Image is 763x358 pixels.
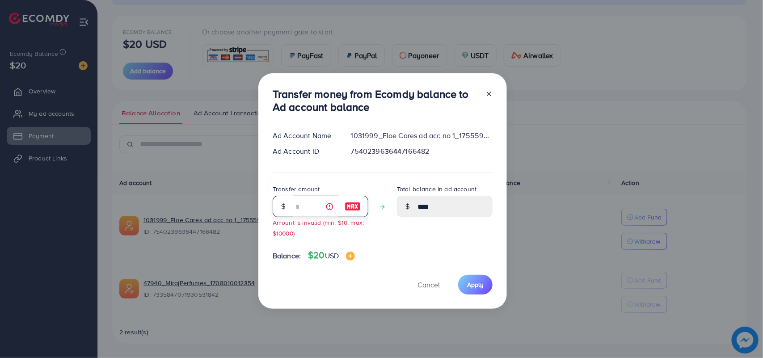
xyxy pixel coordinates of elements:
img: image [346,252,355,261]
button: Cancel [406,275,451,294]
label: Transfer amount [273,185,320,194]
span: Balance: [273,251,301,261]
span: USD [325,251,339,261]
div: Ad Account ID [266,146,344,156]
small: Amount is invalid (min: $10, max: $10000) [273,218,364,237]
label: Total balance in ad account [397,185,476,194]
div: Ad Account Name [266,131,344,141]
div: 1031999_Floe Cares ad acc no 1_1755598915786 [344,131,500,141]
span: Cancel [417,280,440,290]
div: 7540239636447166482 [344,146,500,156]
h4: $20 [308,250,355,261]
img: image [345,201,361,212]
h3: Transfer money from Ecomdy balance to Ad account balance [273,88,478,114]
span: Apply [467,280,484,289]
button: Apply [458,275,493,294]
